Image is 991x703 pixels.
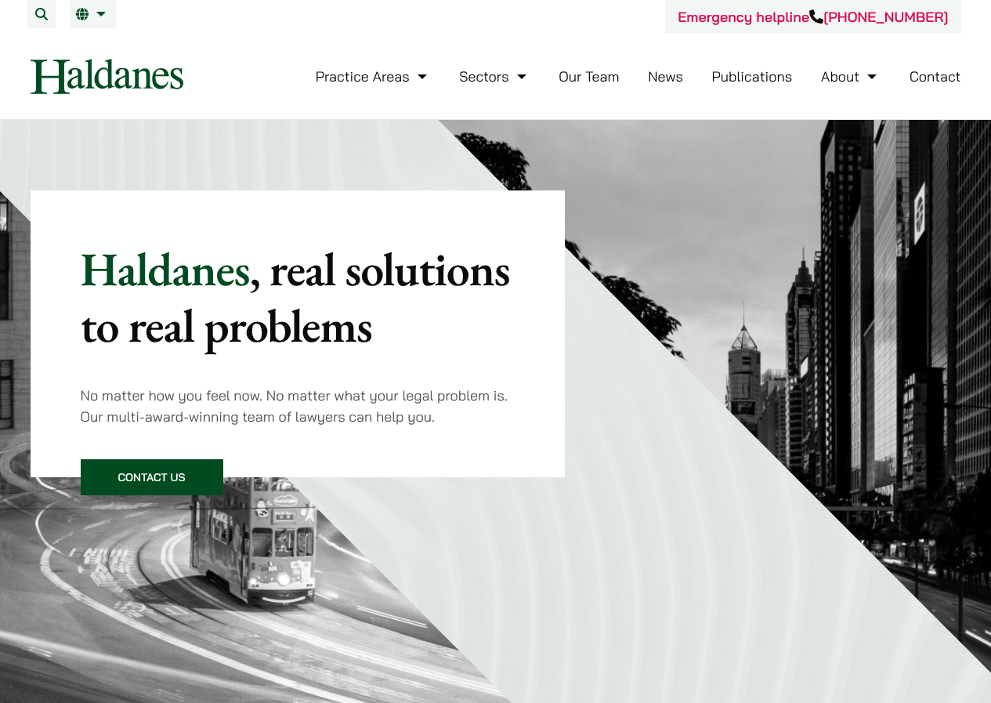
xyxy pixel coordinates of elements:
p: No matter how you feel now. No matter what your legal problem is. Our multi-award-winning team of... [81,385,515,427]
a: Contact [910,67,961,85]
a: Practice Areas [316,67,431,85]
a: News [648,67,683,85]
a: Publications [712,67,793,85]
a: Our Team [559,67,619,85]
a: Emergency helpline[PHONE_NUMBER] [678,8,948,26]
a: About [821,67,881,85]
img: Logo of Haldanes [31,59,183,94]
p: Haldanes [81,241,515,353]
a: Sectors [459,67,530,85]
mark: , real solutions to real problems [81,238,510,356]
a: EN [76,8,110,20]
a: Contact Us [81,459,223,495]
